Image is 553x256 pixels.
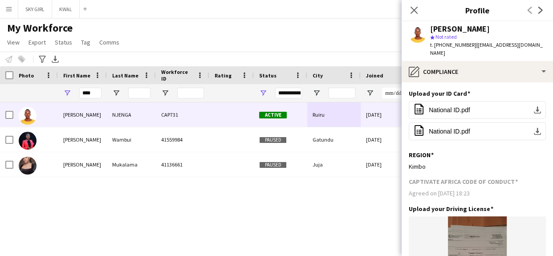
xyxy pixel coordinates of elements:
div: [DATE] [361,152,414,177]
span: First Name [63,72,90,79]
div: Ruiru [307,102,361,127]
span: Comms [99,38,119,46]
span: | [EMAIL_ADDRESS][DOMAIN_NAME] [430,41,543,56]
div: 41136661 [156,152,209,177]
h3: REGION [409,151,434,159]
div: Juja [307,152,361,177]
input: First Name Filter Input [79,88,102,98]
button: Open Filter Menu [112,89,120,97]
app-action-btn: Advanced filters [37,54,48,65]
div: 41559984 [156,127,209,152]
div: Kimbo [409,163,546,171]
span: View [7,38,20,46]
input: Last Name Filter Input [128,88,150,98]
span: Paused [259,137,287,143]
input: Workforce ID Filter Input [177,88,204,98]
h3: Upload your ID Card [409,89,470,98]
button: KWAL [52,0,80,18]
button: National ID.pdf [409,122,546,140]
button: Open Filter Menu [161,89,169,97]
span: Joined [366,72,383,79]
div: Wambui [107,127,156,152]
span: Paused [259,162,287,168]
span: t. [PHONE_NUMBER] [430,41,476,48]
h3: Upload your Driving License [409,205,493,213]
button: National ID.pdf [409,101,546,119]
div: Compliance [402,61,553,82]
img: Joanne Mukalama [19,157,37,175]
span: City [313,72,323,79]
div: [PERSON_NAME] [58,152,107,177]
span: Tag [81,38,90,46]
input: City Filter Input [329,88,355,98]
h3: CAPTIVATE AFRICA CODE OF CONDUCT [409,178,518,186]
span: Status [259,72,276,79]
img: Joan Wambui [19,132,37,150]
span: National ID.pdf [429,106,470,114]
span: Workforce ID [161,69,193,82]
div: Agreed on [DATE] 18:23 [409,189,546,197]
a: Status [51,37,76,48]
div: [PERSON_NAME] [430,25,490,33]
app-action-btn: Export XLSX [50,54,61,65]
img: JOAN NJENGA [19,107,37,125]
button: Open Filter Menu [366,89,374,97]
div: Mukalama [107,152,156,177]
button: SKY GIRL [18,0,52,18]
button: Open Filter Menu [63,89,71,97]
span: Active [259,112,287,118]
div: [DATE] [361,102,414,127]
input: Joined Filter Input [382,88,409,98]
span: Photo [19,72,34,79]
div: NJENGA [107,102,156,127]
span: Last Name [112,72,138,79]
span: My Workforce [7,21,73,35]
button: Open Filter Menu [313,89,321,97]
span: Export [28,38,46,46]
a: Tag [77,37,94,48]
h3: Profile [402,4,553,16]
a: View [4,37,23,48]
div: [PERSON_NAME] [58,127,107,152]
div: [DATE] [361,127,414,152]
a: Export [25,37,49,48]
div: [PERSON_NAME] [58,102,107,127]
button: Open Filter Menu [259,89,267,97]
span: Status [55,38,72,46]
a: Comms [96,37,123,48]
div: CAP731 [156,102,209,127]
span: Rating [215,72,232,79]
span: National ID.pdf [429,128,470,135]
span: Not rated [435,33,457,40]
div: Gatundu [307,127,361,152]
